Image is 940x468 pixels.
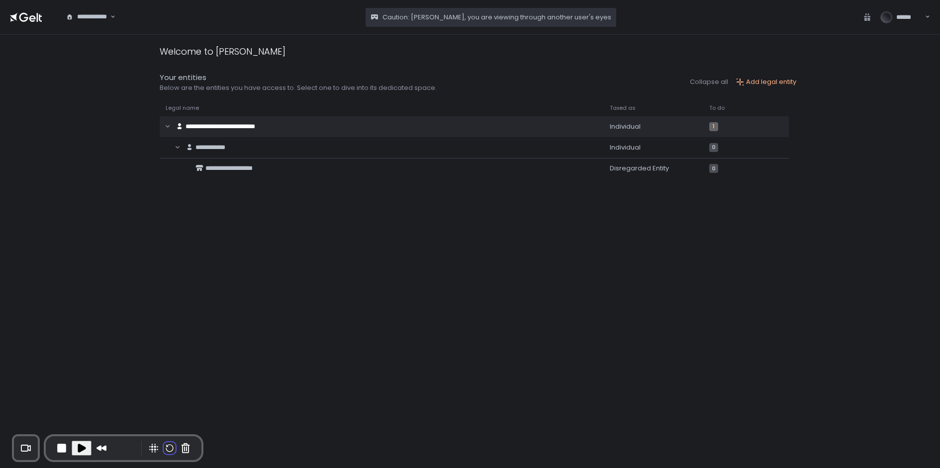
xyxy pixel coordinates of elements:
div: Individual [610,122,697,131]
span: Taxed as [610,104,636,112]
span: 0 [709,143,718,152]
div: Disregarded Entity [610,164,697,173]
div: Below are the entities you have access to. Select one to dive into its dedicated space. [160,83,437,92]
div: Search for option [60,7,115,27]
div: Welcome to [PERSON_NAME] [160,45,285,58]
span: Legal name [166,104,199,112]
input: Search for option [66,21,109,31]
span: Caution: [PERSON_NAME], you are viewing through another user's eyes [382,13,611,22]
span: To do [709,104,725,112]
span: 0 [709,164,718,173]
div: Individual [610,143,697,152]
div: Your entities [160,72,437,83]
button: Collapse all [690,78,728,86]
button: Add legal entity [736,78,796,86]
span: 1 [709,122,718,131]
